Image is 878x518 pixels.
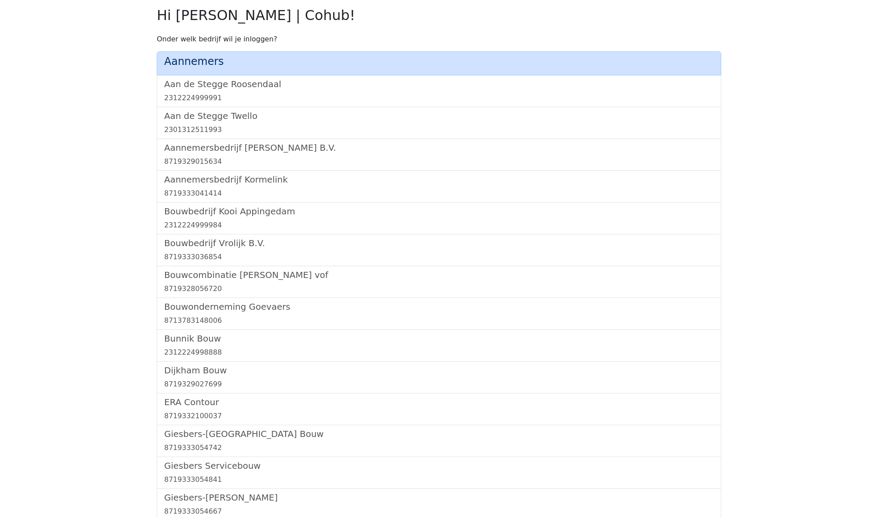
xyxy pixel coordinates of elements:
[164,238,714,248] h5: Bouwbedrijf Vrolijk B.V.
[164,174,714,185] h5: Aannemersbedrijf Kormelink
[164,379,714,389] div: 8719329027699
[164,315,714,326] div: 8713783148006
[164,156,714,167] div: 8719329015634
[157,34,721,44] p: Onder welk bedrijf wil je inloggen?
[164,333,714,344] h5: Bunnik Bouw
[164,125,714,135] div: 2301312511993
[164,188,714,199] div: 8719333041414
[164,443,714,453] div: 8719333054742
[164,397,714,407] h5: ERA Contour
[164,347,714,358] div: 2312224998888
[164,460,714,485] a: Giesbers Servicebouw8719333054841
[164,301,714,326] a: Bouwonderneming Goevaers8713783148006
[164,79,714,89] h5: Aan de Stegge Roosendaal
[164,111,714,135] a: Aan de Stegge Twello2301312511993
[164,206,714,230] a: Bouwbedrijf Kooi Appingedam2312224999984
[164,365,714,389] a: Dijkham Bouw8719329027699
[164,220,714,230] div: 2312224999984
[164,460,714,471] h5: Giesbers Servicebouw
[164,411,714,421] div: 8719332100037
[164,55,714,68] h4: Aannemers
[164,142,714,167] a: Aannemersbedrijf [PERSON_NAME] B.V.8719329015634
[164,474,714,485] div: 8719333054841
[164,93,714,103] div: 2312224999991
[164,333,714,358] a: Bunnik Bouw2312224998888
[164,206,714,217] h5: Bouwbedrijf Kooi Appingedam
[164,492,714,517] a: Giesbers-[PERSON_NAME]8719333054667
[164,111,714,121] h5: Aan de Stegge Twello
[164,301,714,312] h5: Bouwonderneming Goevaers
[164,174,714,199] a: Aannemersbedrijf Kormelink8719333041414
[164,142,714,153] h5: Aannemersbedrijf [PERSON_NAME] B.V.
[164,397,714,421] a: ERA Contour8719332100037
[164,252,714,262] div: 8719333036854
[164,270,714,280] h5: Bouwcombinatie [PERSON_NAME] vof
[157,7,721,24] h2: Hi [PERSON_NAME] | Cohub!
[164,79,714,103] a: Aan de Stegge Roosendaal2312224999991
[164,506,714,517] div: 8719333054667
[164,365,714,376] h5: Dijkham Bouw
[164,429,714,453] a: Giesbers-[GEOGRAPHIC_DATA] Bouw8719333054742
[164,270,714,294] a: Bouwcombinatie [PERSON_NAME] vof8719328056720
[164,492,714,503] h5: Giesbers-[PERSON_NAME]
[164,238,714,262] a: Bouwbedrijf Vrolijk B.V.8719333036854
[164,429,714,439] h5: Giesbers-[GEOGRAPHIC_DATA] Bouw
[164,284,714,294] div: 8719328056720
